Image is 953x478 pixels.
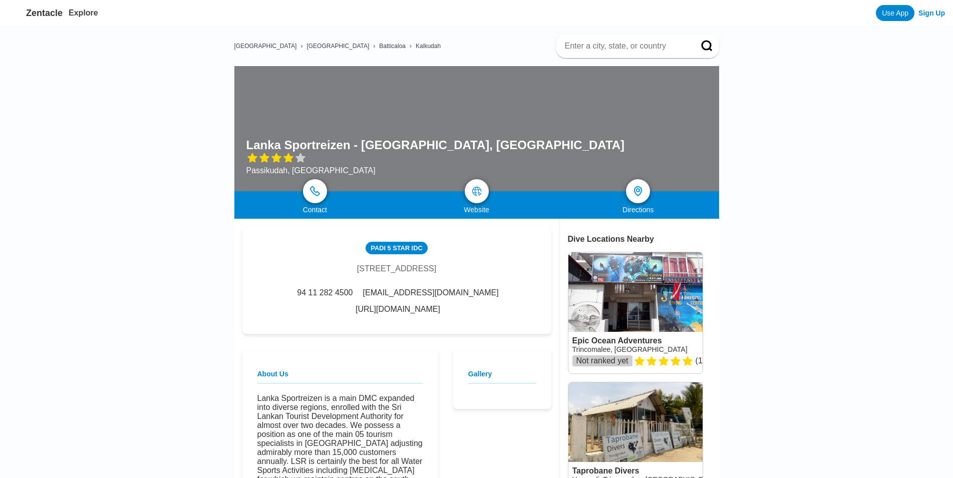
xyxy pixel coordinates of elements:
[8,5,24,21] img: Zentacle logo
[373,43,375,50] span: ›
[300,43,302,50] span: ›
[246,138,625,152] h1: Lanka Sportreizen - [GEOGRAPHIC_DATA], [GEOGRAPHIC_DATA]
[379,43,406,50] a: Batticaloa
[410,43,412,50] span: ›
[632,185,644,197] img: directions
[356,305,440,314] a: [URL][DOMAIN_NAME]
[472,186,482,196] img: map
[257,370,423,384] h2: About Us
[876,5,914,21] a: Use App
[468,370,536,384] h2: Gallery
[8,5,63,21] a: Zentacle logoZentacle
[357,264,436,273] div: [STREET_ADDRESS]
[297,288,353,297] span: 94 11 282 4500
[568,235,719,244] div: Dive Locations Nearby
[366,242,427,254] div: PADI 5 Star IDC
[69,9,98,17] a: Explore
[626,179,650,203] a: directions
[363,288,499,297] span: [EMAIL_ADDRESS][DOMAIN_NAME]
[234,206,396,214] div: Contact
[918,9,945,17] a: Sign Up
[416,43,441,50] a: Kalkudah
[557,206,719,214] div: Directions
[26,8,63,19] span: Zentacle
[564,41,687,51] input: Enter a city, state, or country
[465,179,489,203] a: map
[310,186,320,196] img: phone
[234,43,297,50] a: [GEOGRAPHIC_DATA]
[246,166,625,175] div: Passikudah, [GEOGRAPHIC_DATA]
[306,43,369,50] a: [GEOGRAPHIC_DATA]
[396,206,557,214] div: Website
